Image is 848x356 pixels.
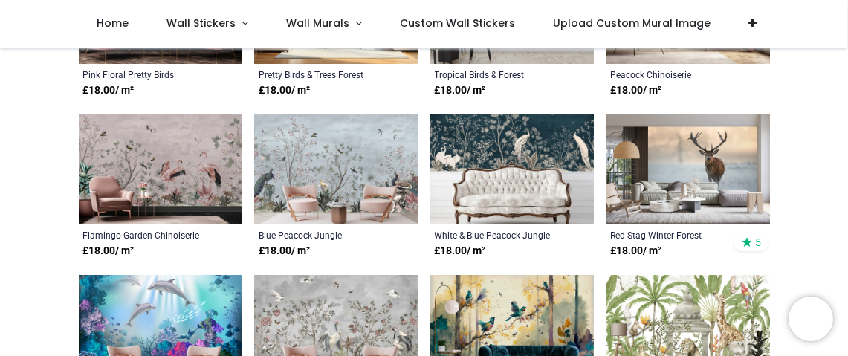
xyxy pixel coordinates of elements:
a: Pink Floral Pretty Birds Chinoiserie Wallpaper [83,68,207,80]
span: Wall Murals [286,16,349,30]
strong: £ 18.00 / m² [83,244,135,259]
a: Peacock Chinoiserie Wallpaper [610,68,734,80]
strong: £ 18.00 / m² [435,83,486,98]
iframe: Brevo live chat [789,297,833,341]
a: Tropical Birds & Forest Chinoiserie Wallpaper [435,68,559,80]
img: Flamingo Garden Chinoiserie Wall Mural Wallpaper [79,114,243,224]
strong: £ 18.00 / m² [259,83,310,98]
span: Home [97,16,129,30]
img: Blue Peacock Jungle Chinoiserie Wall Mural Wallpaper [254,114,418,224]
img: Red Stag Winter Forest Wall Mural Wallpaper [606,114,770,224]
a: Blue Peacock Jungle Chinoiserie Wallpaper [259,229,383,241]
a: White & Blue Peacock Jungle Wallpaper [435,229,559,241]
strong: £ 18.00 / m² [83,83,135,98]
strong: £ 18.00 / m² [435,244,486,259]
span: 5 [755,236,761,249]
span: Custom Wall Stickers [400,16,515,30]
strong: £ 18.00 / m² [259,244,310,259]
a: Red Stag Winter Forest Wallpaper [610,229,734,241]
img: White & Blue Peacock Jungle Wall Mural Wallpaper [430,114,595,224]
span: Wall Stickers [166,16,236,30]
strong: £ 18.00 / m² [610,83,661,98]
a: Pretty Birds & Trees Forest Landscape Wallpaper [259,68,383,80]
strong: £ 18.00 / m² [610,244,661,259]
span: Upload Custom Mural Image [553,16,711,30]
a: Flamingo Garden Chinoiserie Wallpaper [83,229,207,241]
